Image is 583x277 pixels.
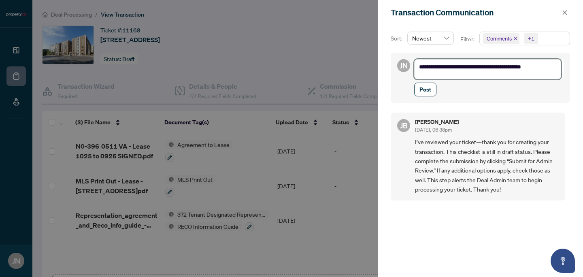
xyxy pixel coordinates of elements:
button: Post [414,83,436,96]
span: Comments [487,34,512,43]
span: Post [419,83,431,96]
h5: [PERSON_NAME] [415,119,459,125]
div: +1 [528,34,534,43]
span: close [513,36,517,40]
span: Newest [412,32,449,44]
button: Open asap [551,249,575,273]
span: I’ve reviewed your ticket—thank you for creating your transaction. This checklist is still in dra... [415,137,559,194]
p: Filter: [460,35,476,44]
span: JB [400,120,408,131]
span: close [562,10,568,15]
span: JN [400,60,408,71]
div: Transaction Communication [391,6,560,19]
span: Comments [483,33,519,44]
p: Sort: [391,34,404,43]
span: [DATE], 06:38pm [415,127,452,133]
